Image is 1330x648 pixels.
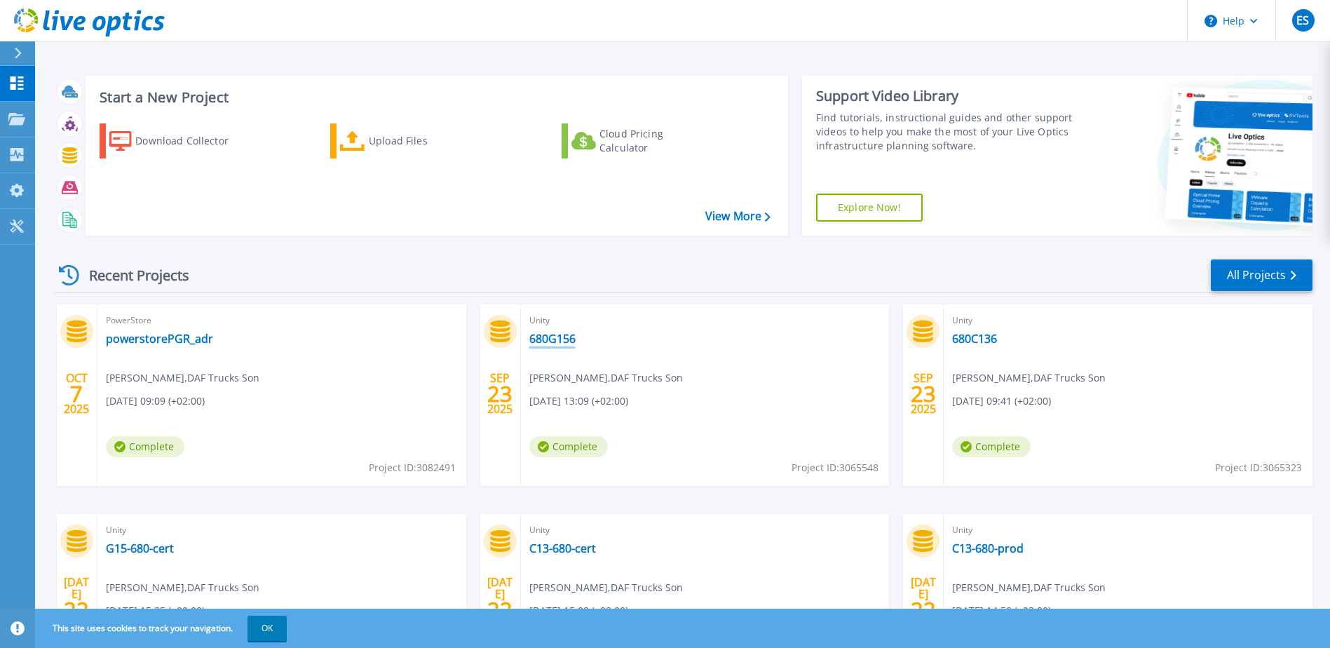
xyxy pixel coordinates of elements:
[529,313,881,328] span: Unity
[952,393,1051,409] span: [DATE] 09:41 (+02:00)
[106,541,174,555] a: G15-680-cert
[816,111,1076,153] div: Find tutorials, instructional guides and other support videos to help you make the most of your L...
[792,460,878,475] span: Project ID: 3065548
[529,436,608,457] span: Complete
[487,388,513,400] span: 23
[952,522,1304,538] span: Unity
[910,368,937,419] div: SEP 2025
[952,541,1024,555] a: C13-680-prod
[369,460,456,475] span: Project ID: 3082491
[487,578,513,629] div: [DATE] 2024
[952,313,1304,328] span: Unity
[39,616,287,641] span: This site uses cookies to track your navigation.
[1296,15,1309,26] span: ES
[106,370,259,386] span: [PERSON_NAME] , DAF Trucks Son
[529,522,881,538] span: Unity
[106,580,259,595] span: [PERSON_NAME] , DAF Trucks Son
[54,258,208,292] div: Recent Projects
[952,436,1031,457] span: Complete
[330,123,487,158] a: Upload Files
[63,578,90,629] div: [DATE] 2024
[952,603,1051,619] span: [DATE] 14:59 (+02:00)
[911,388,936,400] span: 23
[911,604,936,616] span: 22
[529,393,628,409] span: [DATE] 13:09 (+02:00)
[63,368,90,419] div: OCT 2025
[529,332,576,346] a: 680G156
[106,332,213,346] a: powerstorePGR_adr
[487,368,513,419] div: SEP 2025
[106,522,458,538] span: Unity
[952,580,1106,595] span: [PERSON_NAME] , DAF Trucks Son
[1215,460,1302,475] span: Project ID: 3065323
[70,388,83,400] span: 7
[100,123,256,158] a: Download Collector
[106,313,458,328] span: PowerStore
[952,332,997,346] a: 680C136
[106,393,205,409] span: [DATE] 09:09 (+02:00)
[599,127,712,155] div: Cloud Pricing Calculator
[369,127,481,155] div: Upload Files
[529,370,683,386] span: [PERSON_NAME] , DAF Trucks Son
[100,90,770,105] h3: Start a New Project
[562,123,718,158] a: Cloud Pricing Calculator
[529,603,628,619] span: [DATE] 15:08 (+02:00)
[705,210,771,223] a: View More
[106,603,205,619] span: [DATE] 15:25 (+02:00)
[487,604,513,616] span: 22
[816,194,923,222] a: Explore Now!
[816,87,1076,105] div: Support Video Library
[952,370,1106,386] span: [PERSON_NAME] , DAF Trucks Son
[247,616,287,641] button: OK
[106,436,184,457] span: Complete
[64,604,89,616] span: 22
[1211,259,1312,291] a: All Projects
[529,541,596,555] a: C13-680-cert
[529,580,683,595] span: [PERSON_NAME] , DAF Trucks Son
[135,127,247,155] div: Download Collector
[910,578,937,629] div: [DATE] 2024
